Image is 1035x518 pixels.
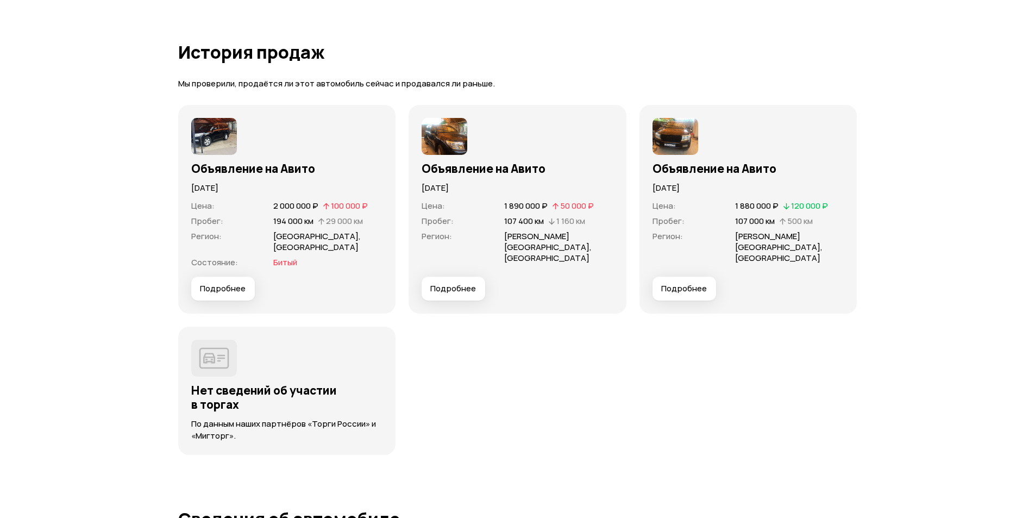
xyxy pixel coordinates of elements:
[273,215,313,227] span: 194 000 км
[653,182,844,194] p: [DATE]
[787,215,813,227] span: 500 км
[273,200,318,211] span: 2 000 000 ₽
[326,215,363,227] span: 29 000 км
[653,215,685,227] span: Пробег :
[653,230,683,242] span: Регион :
[504,200,548,211] span: 1 890 000 ₽
[560,200,594,211] span: 50 000 ₽
[504,215,544,227] span: 107 400 км
[653,277,716,301] button: Подробнее
[422,200,445,211] span: Цена :
[422,215,454,227] span: Пробег :
[504,230,592,264] span: [PERSON_NAME][GEOGRAPHIC_DATA], [GEOGRAPHIC_DATA]
[191,215,223,227] span: Пробег :
[422,230,452,242] span: Регион :
[661,283,707,294] span: Подробнее
[191,200,215,211] span: Цена :
[735,200,779,211] span: 1 880 000 ₽
[791,200,828,211] span: 120 000 ₽
[331,200,368,211] span: 100 000 ₽
[422,277,485,301] button: Подробнее
[653,161,844,176] h3: Объявление на Авито
[191,257,238,268] span: Состояние :
[191,182,383,194] p: [DATE]
[191,383,383,411] h3: Нет сведений об участии в торгах
[422,182,613,194] p: [DATE]
[191,277,255,301] button: Подробнее
[178,78,857,90] p: Мы проверили, продаётся ли этот автомобиль сейчас и продавался ли раньше.
[430,283,476,294] span: Подробнее
[653,200,676,211] span: Цена :
[191,418,383,442] p: По данным наших партнёров «Торги России» и «Мигторг».
[273,230,361,253] span: [GEOGRAPHIC_DATA], [GEOGRAPHIC_DATA]
[191,161,383,176] h3: Объявление на Авито
[178,42,857,62] h1: История продаж
[422,161,613,176] h3: Объявление на Авито
[735,215,775,227] span: 107 000 км
[556,215,585,227] span: 1 160 км
[191,230,222,242] span: Регион :
[273,257,297,268] span: Битый
[200,283,246,294] span: Подробнее
[735,230,823,264] span: [PERSON_NAME][GEOGRAPHIC_DATA], [GEOGRAPHIC_DATA]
